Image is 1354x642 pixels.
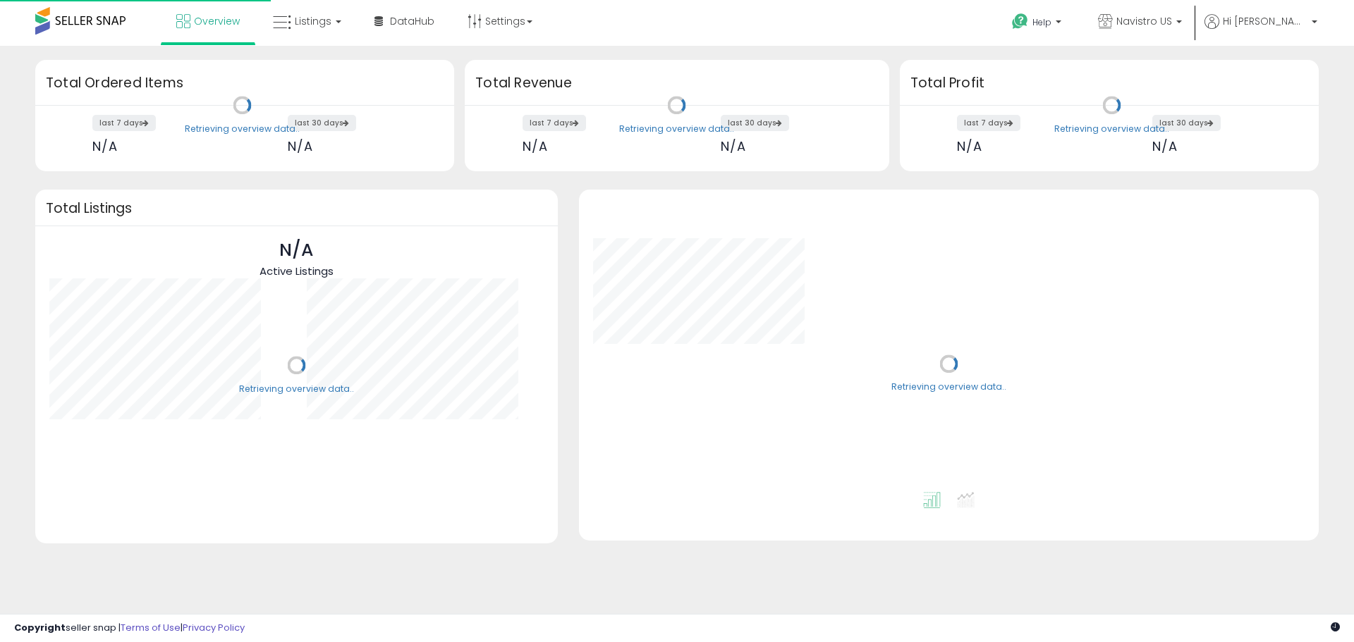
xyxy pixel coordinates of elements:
div: Retrieving overview data.. [1054,123,1169,135]
span: Listings [295,14,331,28]
div: Retrieving overview data.. [185,123,300,135]
a: Help [1001,2,1075,46]
span: Hi [PERSON_NAME] [1223,14,1307,28]
div: Retrieving overview data.. [891,381,1006,394]
span: Navistro US [1116,14,1172,28]
div: seller snap | | [14,622,245,635]
div: Retrieving overview data.. [239,383,354,395]
span: Help [1032,16,1051,28]
span: DataHub [390,14,434,28]
i: Get Help [1011,13,1029,30]
a: Hi [PERSON_NAME] [1204,14,1317,46]
strong: Copyright [14,621,66,634]
span: Overview [194,14,240,28]
a: Terms of Use [121,621,181,634]
div: Retrieving overview data.. [619,123,734,135]
a: Privacy Policy [183,621,245,634]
